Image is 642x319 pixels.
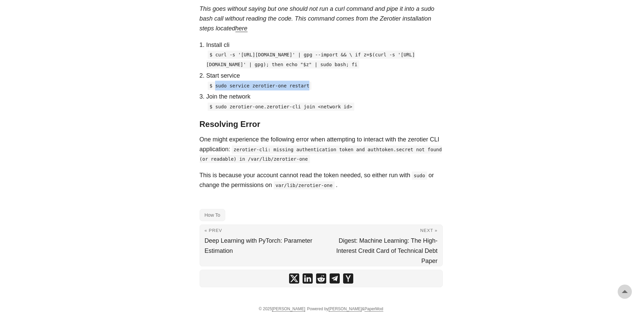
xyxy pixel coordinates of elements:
a: PaperMod [364,307,383,312]
span: Digest: Machine Learning: The High-Interest Credit Card of Technical Debt Paper [336,237,438,264]
a: share Install Zerotier CLI Linux on x [289,273,299,284]
p: Join the network [206,92,443,102]
a: go to top [618,285,632,299]
p: One might experience the following error when attempting to interact with the zerotier CLI applic... [200,135,443,164]
a: share Install Zerotier CLI Linux on ycombinator [343,273,353,284]
a: How To [200,209,225,221]
h3: Resolving Error [200,119,443,129]
a: [PERSON_NAME] [329,307,362,312]
span: « Prev [205,228,222,233]
a: here [235,25,248,32]
code: $ curl -s '[URL][DOMAIN_NAME]' | gpg --import && \ if z=$(curl -s '[URL][DOMAIN_NAME]' | gpg); th... [206,51,415,69]
em: This goes without saying but one should not run a curl command and pipe it into a sudo bash call ... [200,5,434,32]
span: Powered by & [307,307,383,311]
span: Deep Learning with PyTorch: Parameter Estimation [205,237,312,254]
span: © 2025 [259,307,305,311]
a: share Install Zerotier CLI Linux on linkedin [303,273,313,284]
a: Next » Digest: Machine Learning: The High-Interest Credit Card of Technical Debt Paper [321,225,442,266]
a: [PERSON_NAME] [272,307,305,312]
a: « Prev Deep Learning with PyTorch: Parameter Estimation [200,225,321,266]
code: var/lib/zerotier-one [274,181,335,189]
a: share Install Zerotier CLI Linux on telegram [330,273,340,284]
p: Install cli [206,40,443,50]
code: zerotier-cli: missing authentication token and authtoken.secret not found (or readable) in /var/l... [200,145,442,163]
p: Start service [206,71,443,81]
code: $ sudo zerotier-one.zerotier-cli join <network id> [208,103,354,111]
p: This is because your account cannot read the token needed, so either run with or change the permi... [200,170,443,190]
a: share Install Zerotier CLI Linux on reddit [316,273,326,284]
code: $ sudo service zerotier-one restart [208,82,312,90]
code: sudo [412,171,427,180]
span: Next » [420,228,437,233]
